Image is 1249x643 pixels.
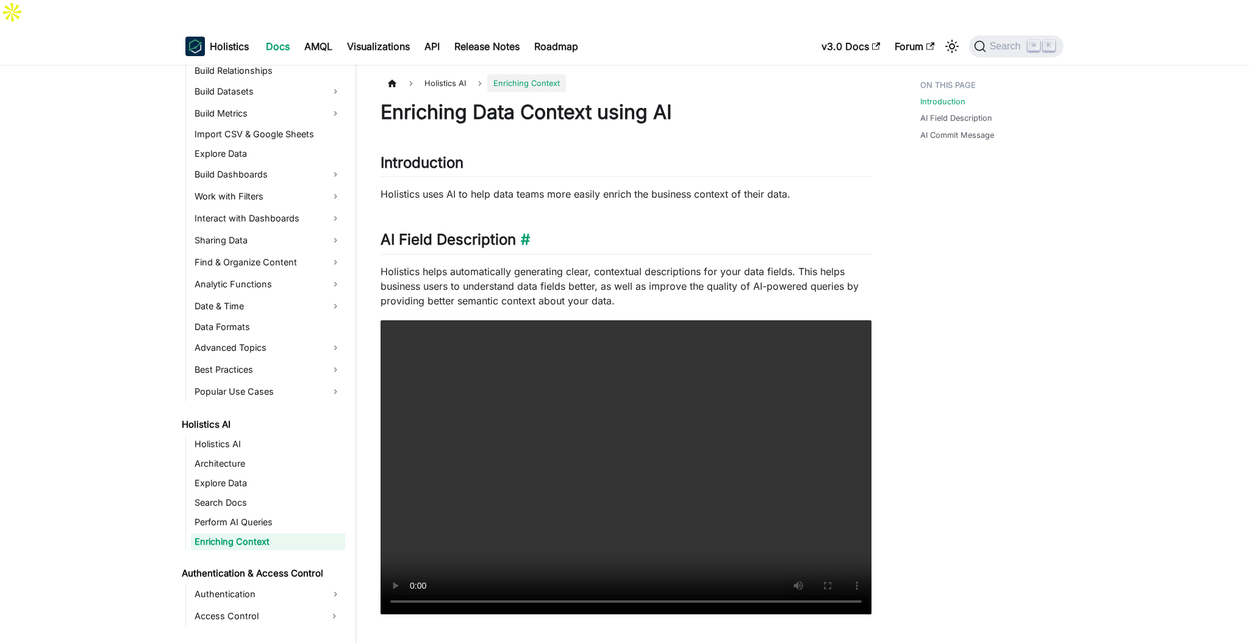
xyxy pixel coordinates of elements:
[191,514,345,531] a: Perform AI Queries
[191,475,345,492] a: Explore Data
[381,264,871,308] p: Holistics helps automatically generating clear, contextual descriptions for your data fields. Thi...
[969,35,1064,57] button: Search (Command+K)
[191,62,345,79] a: Build Relationships
[191,231,345,250] a: Sharing Data
[178,416,345,433] a: Holistics AI
[381,74,871,92] nav: Breadcrumbs
[191,494,345,511] a: Search Docs
[323,606,345,626] button: Expand sidebar category 'Access Control'
[191,360,345,379] a: Best Practices
[1043,40,1055,51] kbd: K
[191,318,345,336] a: Data Formats
[191,126,345,143] a: Import CSV & Google Sheets
[191,275,345,294] a: Analytic Functions
[340,37,417,56] a: Visualizations
[381,187,871,201] p: Holistics uses AI to help data teams more easily enrich the business context of their data.
[1028,40,1040,51] kbd: ⌘
[191,104,345,123] a: Build Metrics
[191,436,345,453] a: Holistics AI
[381,74,404,92] a: Home page
[418,74,472,92] span: Holistics AI
[297,37,340,56] a: AMQL
[259,37,297,56] a: Docs
[191,165,345,184] a: Build Dashboards
[814,37,887,56] a: v3.0 Docs
[191,296,345,316] a: Date & Time
[447,37,527,56] a: Release Notes
[417,37,447,56] a: API
[887,37,942,56] a: Forum
[487,74,566,92] span: Enriching Context
[986,41,1028,52] span: Search
[191,584,345,604] a: Authentication
[920,129,994,141] a: AI Commit Message
[942,37,962,56] button: Switch between dark and light mode (currently light mode)
[191,455,345,472] a: Architecture
[191,209,345,228] a: Interact with Dashboards
[185,37,249,56] a: HolisticsHolistics
[516,231,530,248] a: Direct link to AI Field Description
[191,82,345,101] a: Build Datasets
[191,253,345,272] a: Find & Organize Content
[191,145,345,162] a: Explore Data
[210,39,249,54] b: Holistics
[381,320,871,615] video: Your browser does not support embedding video, but you can .
[191,533,345,550] a: Enriching Context
[185,37,205,56] img: Holistics
[381,231,871,254] h2: AI Field Description
[191,382,345,401] a: Popular Use Cases
[178,565,345,582] a: Authentication & Access Control
[527,37,585,56] a: Roadmap
[191,338,345,357] a: Advanced Topics
[191,606,323,626] a: Access Control
[920,96,965,107] a: Introduction
[381,100,871,124] h1: Enriching Data Context using AI
[191,187,345,206] a: Work with Filters
[381,154,871,177] h2: Introduction
[920,112,992,124] a: AI Field Description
